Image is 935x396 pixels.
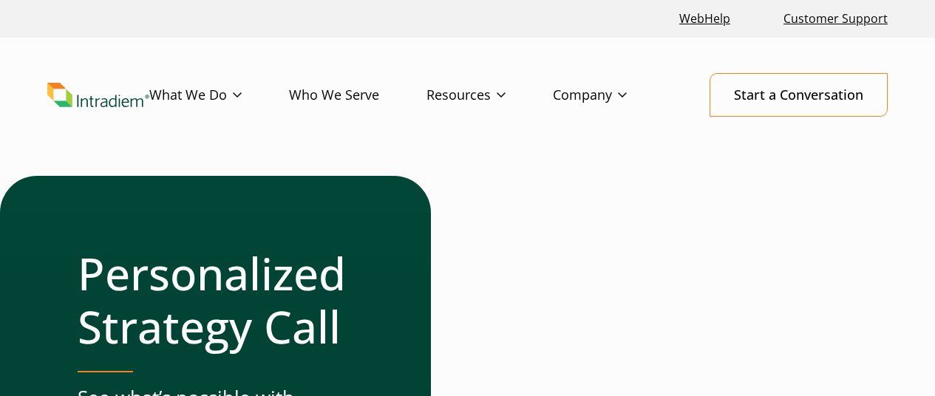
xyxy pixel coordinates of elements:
[426,74,553,117] a: Resources
[778,3,894,35] a: Customer Support
[149,74,289,117] a: What We Do
[553,74,674,117] a: Company
[47,83,149,108] a: Link to homepage of Intradiem
[710,73,888,117] a: Start a Conversation
[78,247,372,353] h1: Personalized Strategy Call
[289,74,426,117] a: Who We Serve
[47,83,149,108] img: Intradiem
[673,3,736,35] a: Link opens in a new window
